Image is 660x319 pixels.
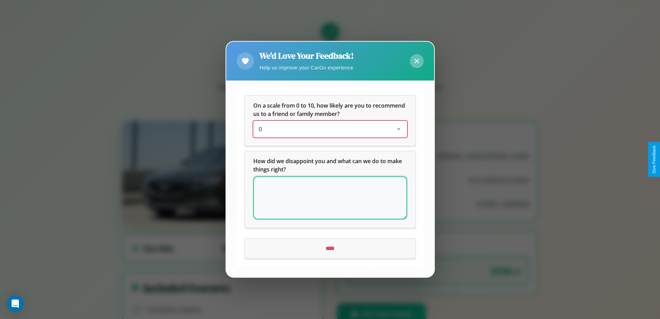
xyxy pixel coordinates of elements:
[253,121,407,138] div: On a scale from 0 to 10, how likely are you to recommend us to a friend or family member?
[245,96,415,146] div: On a scale from 0 to 10, how likely are you to recommend us to a friend or family member?
[253,158,403,174] span: How did we disappoint you and what can we do to make things right?
[7,295,24,312] div: Open Intercom Messenger
[253,102,407,118] h5: On a scale from 0 to 10, how likely are you to recommend us to a friend or family member?
[652,145,657,174] div: Give Feedback
[259,50,354,61] h2: We'd Love Your Feedback!
[259,63,354,72] p: Help us improve your CarGo experience
[259,126,262,133] span: 0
